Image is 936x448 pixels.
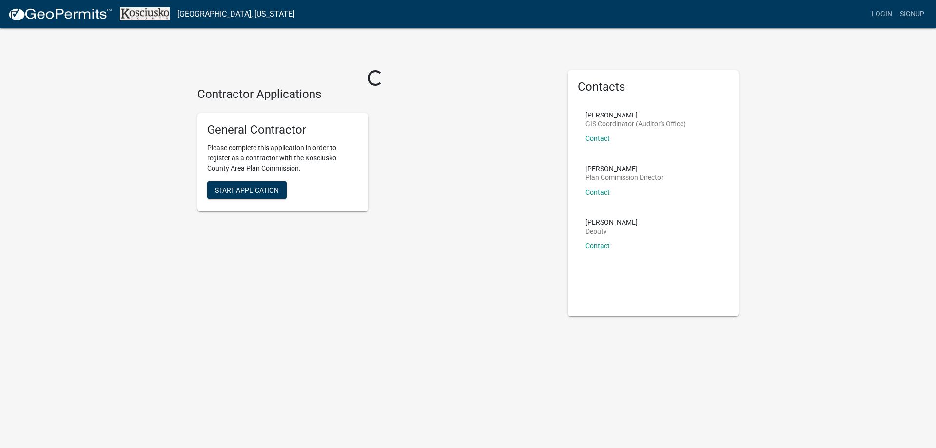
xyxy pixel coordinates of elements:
[896,5,928,23] a: Signup
[585,188,610,196] a: Contact
[585,165,663,172] p: [PERSON_NAME]
[585,112,686,118] p: [PERSON_NAME]
[578,80,729,94] h5: Contacts
[585,174,663,181] p: Plan Commission Director
[120,7,170,20] img: Kosciusko County, Indiana
[197,87,553,219] wm-workflow-list-section: Contractor Applications
[585,120,686,127] p: GIS Coordinator (Auditor's Office)
[207,181,287,199] button: Start Application
[215,186,279,194] span: Start Application
[197,87,553,101] h4: Contractor Applications
[177,6,294,22] a: [GEOGRAPHIC_DATA], [US_STATE]
[585,135,610,142] a: Contact
[868,5,896,23] a: Login
[585,242,610,250] a: Contact
[207,143,358,174] p: Please complete this application in order to register as a contractor with the Kosciusko County A...
[207,123,358,137] h5: General Contractor
[585,219,638,226] p: [PERSON_NAME]
[585,228,638,234] p: Deputy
